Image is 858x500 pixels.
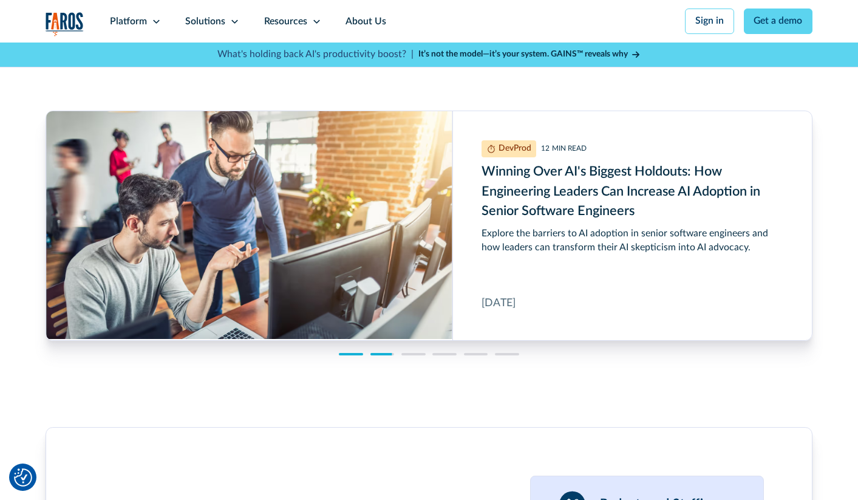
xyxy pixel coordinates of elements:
[46,111,812,340] a: Winning Over AI's Biggest Holdouts: How Engineering Leaders Can Increase AI Adoption in Senior So...
[499,142,531,155] div: DevProd
[217,47,414,62] p: What's holding back AI's productivity boost? |
[486,144,496,154] img: Winning Over AI's Biggest Holdouts: How Engineering Leaders Can Increase AI Adoption in Senior So...
[685,9,734,33] a: Sign in
[552,143,587,154] div: MIN READ
[541,143,550,154] div: 12
[46,12,84,37] img: Logo of the analytics and reporting company Faros.
[482,295,516,312] div: [DATE]
[482,162,783,222] h3: Winning Over AI's Biggest Holdouts: How Engineering Leaders Can Increase AI Adoption in Senior So...
[418,48,641,61] a: It’s not the model—it’s your system. GAINS™ reveals why
[14,468,32,487] button: Cookie Settings
[110,15,147,29] div: Platform
[482,227,783,255] div: Explore the barriers to AI adoption in senior software engineers and how leaders can transform th...
[14,468,32,487] img: Revisit consent button
[744,9,813,33] a: Get a demo
[185,15,225,29] div: Solutions
[46,12,84,37] a: home
[418,50,628,58] strong: It’s not the model—it’s your system. GAINS™ reveals why
[264,15,307,29] div: Resources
